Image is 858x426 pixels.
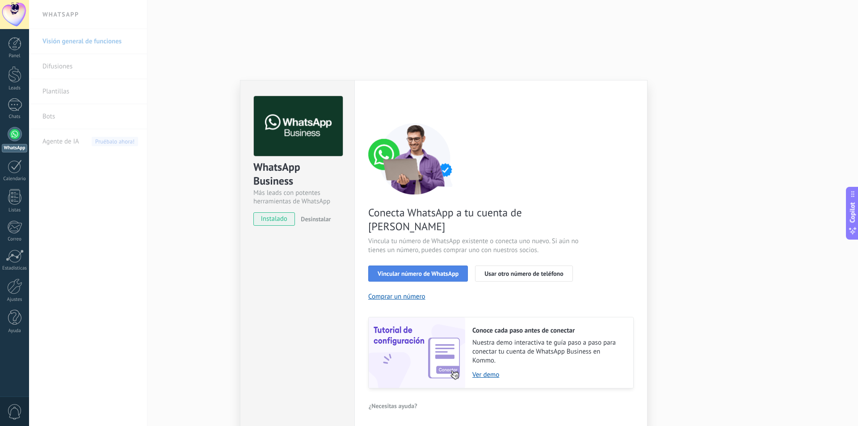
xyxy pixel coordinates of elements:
[369,403,417,409] span: ¿Necesitas ayuda?
[253,189,341,206] div: Más leads con potentes herramientas de WhatsApp
[108,53,140,59] div: Palabras clave
[472,338,624,365] span: Nuestra demo interactiva te guía paso a paso para conectar tu cuenta de WhatsApp Business en Kommo.
[2,297,28,303] div: Ajustes
[47,53,68,59] div: Dominio
[98,52,105,59] img: tab_keywords_by_traffic_grey.svg
[23,23,100,30] div: Dominio: [DOMAIN_NAME]
[253,160,341,189] div: WhatsApp Business
[297,212,331,226] button: Desinstalar
[368,237,581,255] span: Vincula tu número de WhatsApp existente o conecta uno nuevo. Si aún no tienes un número, puedes c...
[2,144,27,152] div: WhatsApp
[2,53,28,59] div: Panel
[254,212,294,226] span: instalado
[368,292,425,301] button: Comprar un número
[2,266,28,271] div: Estadísticas
[2,207,28,213] div: Listas
[2,85,28,91] div: Leads
[484,270,563,277] span: Usar otro número de teléfono
[25,14,44,21] div: v 4.0.25
[2,114,28,120] div: Chats
[301,215,331,223] span: Desinstalar
[472,326,624,335] h2: Conoce cada paso antes de conectar
[368,399,418,413] button: ¿Necesitas ayuda?
[368,266,468,282] button: Vincular número de WhatsApp
[14,23,21,30] img: website_grey.svg
[2,176,28,182] div: Calendario
[2,236,28,242] div: Correo
[254,96,343,156] img: logo_main.png
[368,123,462,194] img: connect number
[472,371,624,379] a: Ver demo
[475,266,572,282] button: Usar otro número de teléfono
[848,202,857,223] span: Copilot
[378,270,458,277] span: Vincular número de WhatsApp
[38,52,45,59] img: tab_domain_overview_orange.svg
[2,328,28,334] div: Ayuda
[14,14,21,21] img: logo_orange.svg
[368,206,581,233] span: Conecta WhatsApp a tu cuenta de [PERSON_NAME]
